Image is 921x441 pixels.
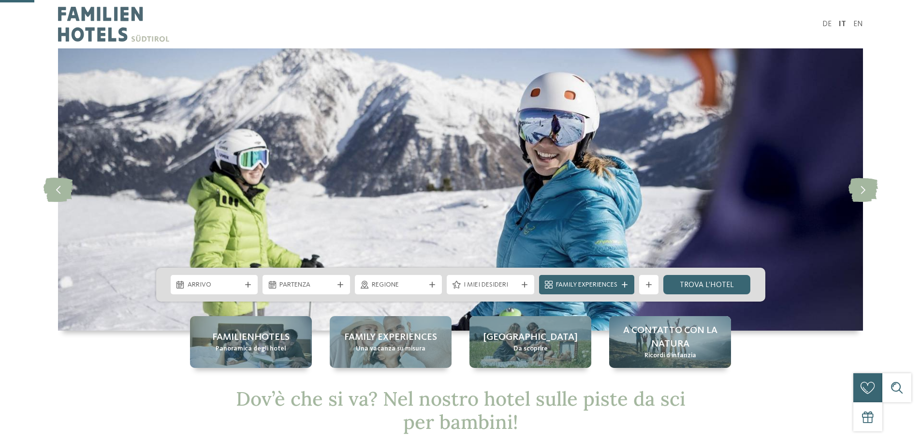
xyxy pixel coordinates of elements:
a: IT [839,20,846,28]
a: Hotel sulle piste da sci per bambini: divertimento senza confini [GEOGRAPHIC_DATA] Da scoprire [469,316,591,368]
a: Hotel sulle piste da sci per bambini: divertimento senza confini Familienhotels Panoramica degli ... [190,316,312,368]
a: DE [822,20,832,28]
span: Familienhotels [212,331,290,344]
span: Ricordi d’infanzia [644,351,696,361]
span: Una vacanza su misura [356,344,425,354]
span: Arrivo [188,280,241,290]
span: Dov’è che si va? Nel nostro hotel sulle piste da sci per bambini! [236,386,686,434]
a: Hotel sulle piste da sci per bambini: divertimento senza confini Family experiences Una vacanza s... [330,316,452,368]
span: Family experiences [344,331,437,344]
span: Panoramica degli hotel [216,344,286,354]
img: Hotel sulle piste da sci per bambini: divertimento senza confini [58,48,863,331]
a: EN [853,20,863,28]
span: Partenza [279,280,333,290]
span: I miei desideri [464,280,517,290]
span: A contatto con la natura [619,324,721,351]
span: Regione [372,280,425,290]
a: Hotel sulle piste da sci per bambini: divertimento senza confini A contatto con la natura Ricordi... [609,316,731,368]
span: [GEOGRAPHIC_DATA] [483,331,578,344]
a: trova l’hotel [663,275,751,294]
span: Family Experiences [556,280,617,290]
span: Da scoprire [513,344,548,354]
